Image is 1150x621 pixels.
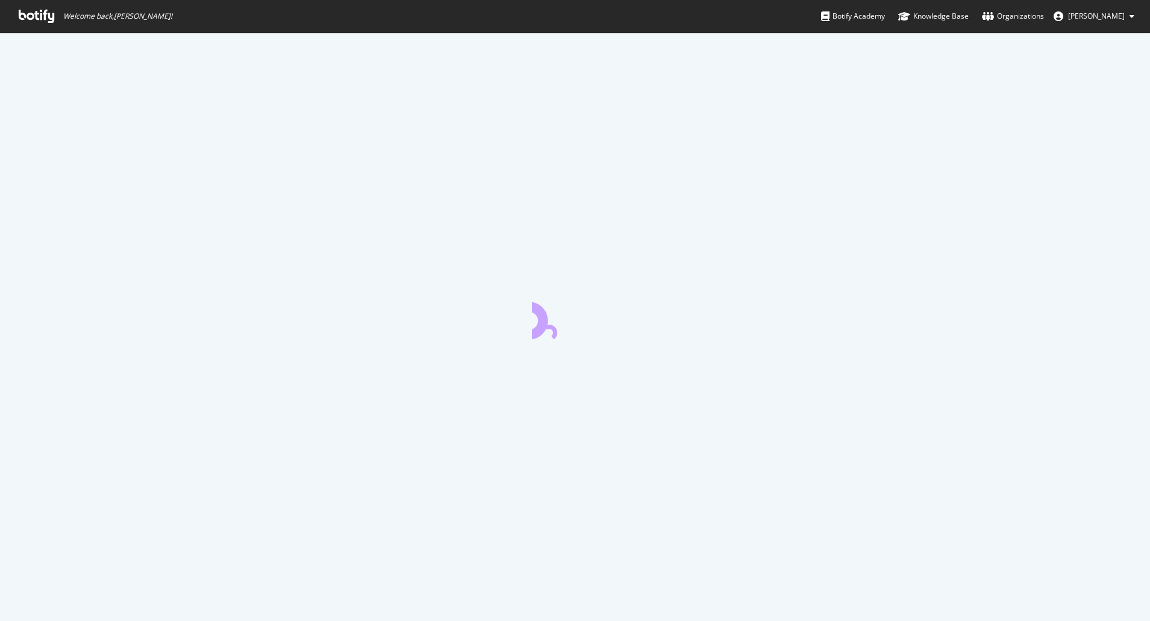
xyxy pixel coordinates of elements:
[982,10,1044,22] div: Organizations
[1044,7,1144,26] button: [PERSON_NAME]
[1068,11,1125,21] span: Brandon Shallenberger
[532,296,619,339] div: animation
[63,11,172,21] span: Welcome back, [PERSON_NAME] !
[898,10,969,22] div: Knowledge Base
[821,10,885,22] div: Botify Academy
